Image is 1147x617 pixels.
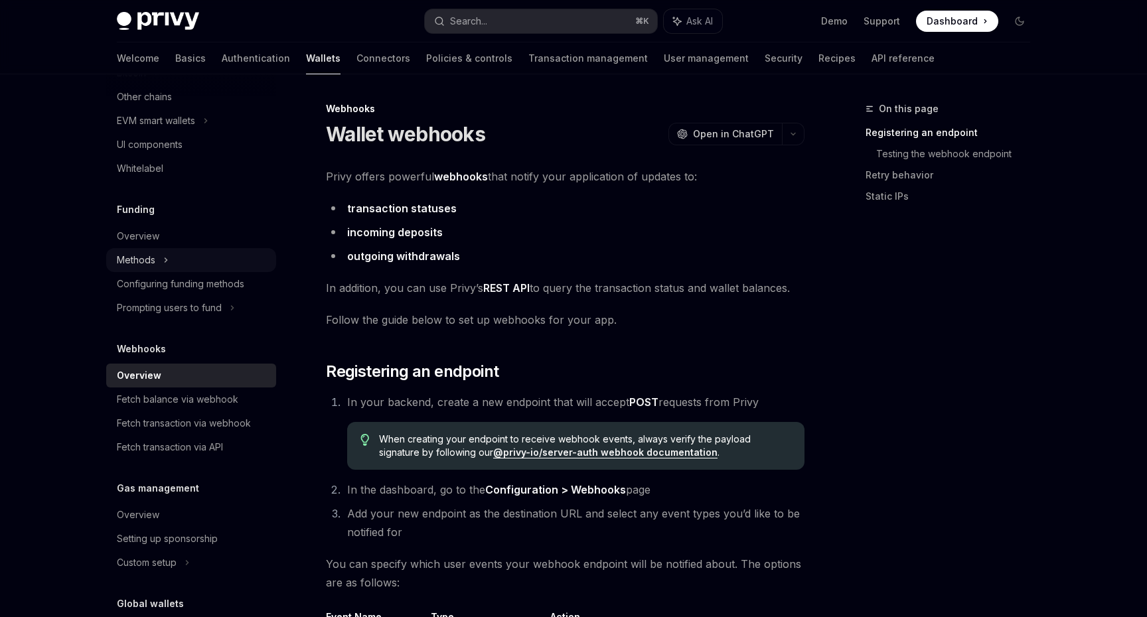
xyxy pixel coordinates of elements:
[117,42,159,74] a: Welcome
[106,435,276,459] a: Fetch transaction via API
[927,15,978,28] span: Dashboard
[117,391,238,407] div: Fetch balance via webhook
[483,281,530,295] a: REST API
[106,364,276,387] a: Overview
[106,387,276,411] a: Fetch balance via webhook
[818,42,856,74] a: Recipes
[326,167,804,186] span: Privy offers powerful that notify your application of updates to:
[106,411,276,435] a: Fetch transaction via webhook
[326,361,498,382] span: Registering an endpoint
[347,483,650,496] span: In the dashboard, go to the page
[117,531,218,547] div: Setting up sponsorship
[117,137,183,153] div: UI components
[879,101,939,117] span: On this page
[326,279,804,297] span: In addition, you can use Privy’s to query the transaction status and wallet balances.
[916,11,998,32] a: Dashboard
[117,480,199,496] h5: Gas management
[117,341,166,357] h5: Webhooks
[872,42,935,74] a: API reference
[379,433,791,459] span: When creating your endpoint to receive webhook events, always verify the payload signature by fol...
[106,527,276,551] a: Setting up sponsorship
[426,42,512,74] a: Policies & controls
[175,42,206,74] a: Basics
[1009,11,1030,32] button: Toggle dark mode
[668,123,782,145] button: Open in ChatGPT
[117,202,155,218] h5: Funding
[306,42,341,74] a: Wallets
[117,415,251,431] div: Fetch transaction via webhook
[117,12,199,31] img: dark logo
[117,439,223,455] div: Fetch transaction via API
[765,42,803,74] a: Security
[117,507,159,523] div: Overview
[356,42,410,74] a: Connectors
[686,15,713,28] span: Ask AI
[117,368,161,383] div: Overview
[117,276,244,292] div: Configuring funding methods
[106,224,276,248] a: Overview
[117,161,163,176] div: Whitelabel
[434,170,488,183] strong: webhooks
[347,395,759,409] span: In your backend, create a new endpoint that will accept requests from Privy
[864,15,900,28] a: Support
[117,300,222,316] div: Prompting users to fund
[117,113,195,129] div: EVM smart wallets
[866,165,1041,186] a: Retry behavior
[866,186,1041,207] a: Static IPs
[876,143,1041,165] a: Testing the webhook endpoint
[347,226,443,240] a: incoming deposits
[347,202,457,216] a: transaction statuses
[117,596,184,612] h5: Global wallets
[222,42,290,74] a: Authentication
[326,122,485,146] h1: Wallet webhooks
[326,310,804,329] span: Follow the guide below to set up webhooks for your app.
[117,252,155,268] div: Methods
[326,102,804,115] div: Webhooks
[664,9,722,33] button: Ask AI
[693,127,774,141] span: Open in ChatGPT
[326,555,804,592] span: You can specify which user events your webhook endpoint will be notified about. The options are a...
[117,555,177,571] div: Custom setup
[106,85,276,109] a: Other chains
[635,16,649,27] span: ⌘ K
[106,272,276,296] a: Configuring funding methods
[664,42,749,74] a: User management
[425,9,657,33] button: Search...⌘K
[106,503,276,527] a: Overview
[106,157,276,180] a: Whitelabel
[450,13,487,29] div: Search...
[629,395,658,409] strong: POST
[106,133,276,157] a: UI components
[528,42,648,74] a: Transaction management
[347,249,460,263] a: outgoing withdrawals
[821,15,848,28] a: Demo
[117,89,172,105] div: Other chains
[347,507,800,539] span: Add your new endpoint as the destination URL and select any event types you’d like to be notified...
[493,446,718,458] a: @privy-io/server-auth webhook documentation
[866,122,1041,143] a: Registering an endpoint
[485,483,626,496] strong: Configuration > Webhooks
[117,228,159,244] div: Overview
[360,434,370,446] svg: Tip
